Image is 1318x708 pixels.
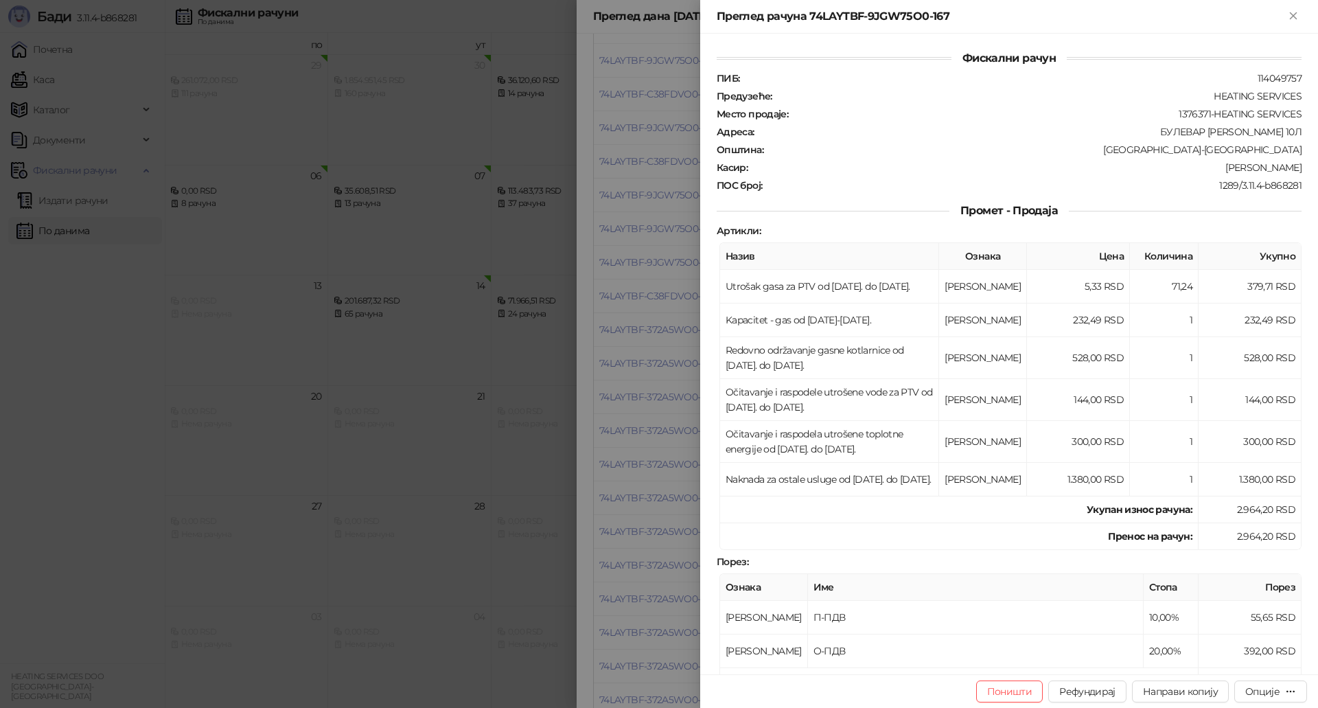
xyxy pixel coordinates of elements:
td: 1 [1130,379,1199,421]
td: 232,49 RSD [1027,304,1130,337]
td: 1.380,00 RSD [1027,463,1130,496]
div: 1376371-HEATING SERVICES [789,108,1303,120]
th: Стопа [1144,574,1199,601]
button: Опције [1234,681,1307,703]
td: 528,00 RSD [1199,337,1302,379]
td: 447,65 RSD [1199,668,1302,695]
span: Направи копију [1143,685,1218,698]
td: 1 [1130,304,1199,337]
td: [PERSON_NAME] [939,463,1027,496]
td: 392,00 RSD [1199,635,1302,668]
td: Očitavanje i raspodele utrošene vode za PTV od [DATE]. do [DATE]. [720,379,939,421]
td: Očitavanje i raspodela utrošene toplotne energije od [DATE]. do [DATE]. [720,421,939,463]
strong: Артикли : [717,225,761,237]
strong: Укупан износ рачуна : [1087,503,1192,516]
th: Ознака [939,243,1027,270]
td: 300,00 RSD [1027,421,1130,463]
td: 232,49 RSD [1199,304,1302,337]
button: Поништи [976,681,1043,703]
strong: Порез : [717,556,748,568]
button: Close [1285,8,1302,25]
td: 528,00 RSD [1027,337,1130,379]
span: Промет - Продаја [949,204,1069,217]
td: [PERSON_NAME] [939,337,1027,379]
td: 1 [1130,463,1199,496]
div: 114049757 [741,72,1303,84]
strong: ПИБ : [717,72,739,84]
td: [PERSON_NAME] [720,635,808,668]
td: 144,00 RSD [1199,379,1302,421]
th: Количина [1130,243,1199,270]
button: Направи копију [1132,681,1229,703]
div: Преглед рачуна 74LAYTBF-9JGW75O0-167 [717,8,1285,25]
td: 1 [1130,421,1199,463]
td: [PERSON_NAME] [720,601,808,635]
div: 1289/3.11.4-b868281 [763,179,1303,192]
strong: Касир : [717,161,748,174]
div: [PERSON_NAME] [749,161,1303,174]
td: 144,00 RSD [1027,379,1130,421]
td: Naknada za ostale usluge od [DATE]. do [DATE]. [720,463,939,496]
td: Redovno održavanje gasne kotlarnice od [DATE]. do [DATE]. [720,337,939,379]
strong: Општина : [717,144,763,156]
div: [GEOGRAPHIC_DATA]-[GEOGRAPHIC_DATA] [765,144,1303,156]
div: Опције [1245,685,1280,698]
th: Цена [1027,243,1130,270]
div: HEATING SERVICES [774,90,1303,102]
td: 10,00% [1144,601,1199,635]
button: Рефундирај [1048,681,1126,703]
td: 379,71 RSD [1199,270,1302,304]
strong: ПОС број : [717,179,762,192]
td: [PERSON_NAME] [939,270,1027,304]
td: 1 [1130,337,1199,379]
td: 300,00 RSD [1199,421,1302,463]
th: Ознака [720,574,808,601]
td: 55,65 RSD [1199,601,1302,635]
th: Порез [1199,574,1302,601]
td: 2.964,20 RSD [1199,496,1302,523]
span: Фискални рачун [951,52,1067,65]
strong: Место продаје : [717,108,788,120]
th: Назив [720,243,939,270]
td: [PERSON_NAME] [939,379,1027,421]
td: 5,33 RSD [1027,270,1130,304]
strong: Предузеће : [717,90,772,102]
th: Укупно [1199,243,1302,270]
td: [PERSON_NAME] [939,304,1027,337]
td: Utrošak gasa za PTV od [DATE]. do [DATE]. [720,270,939,304]
td: 71,24 [1130,270,1199,304]
td: 1.380,00 RSD [1199,463,1302,496]
th: Име [808,574,1144,601]
td: Kapacitet - gas od [DATE]-[DATE]. [720,304,939,337]
td: П-ПДВ [808,601,1144,635]
td: [PERSON_NAME] [939,421,1027,463]
td: О-ПДВ [808,635,1144,668]
div: БУЛЕВАР [PERSON_NAME] 10Л [756,126,1303,138]
strong: Адреса : [717,126,754,138]
strong: Пренос на рачун : [1108,530,1192,543]
td: 2.964,20 RSD [1199,523,1302,550]
td: 20,00% [1144,635,1199,668]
